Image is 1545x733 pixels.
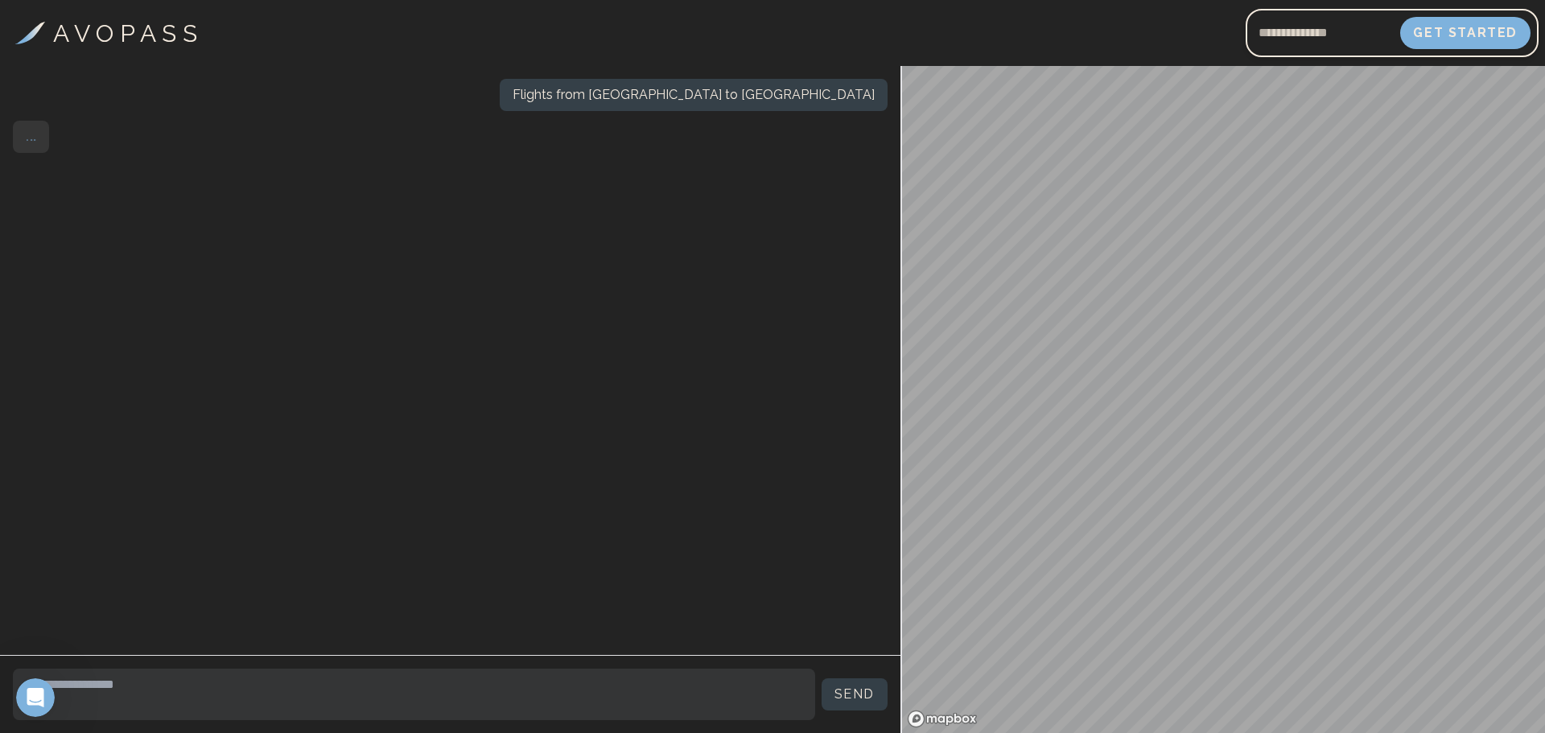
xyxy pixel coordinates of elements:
[902,66,1545,733] canvas: Map
[16,678,55,717] iframe: Intercom live chat
[822,678,888,710] button: SEND
[907,710,978,728] a: Mapbox homepage
[53,15,197,51] h3: A V O P A S S
[30,129,36,144] span: ..
[26,130,30,143] span: .
[513,85,875,105] p: Flights from [GEOGRAPHIC_DATA] to [GEOGRAPHIC_DATA]
[1400,17,1531,49] button: Get Started
[1246,14,1400,52] input: Email address
[15,15,197,51] a: A V O P A S S
[15,22,45,44] img: Voyista Logo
